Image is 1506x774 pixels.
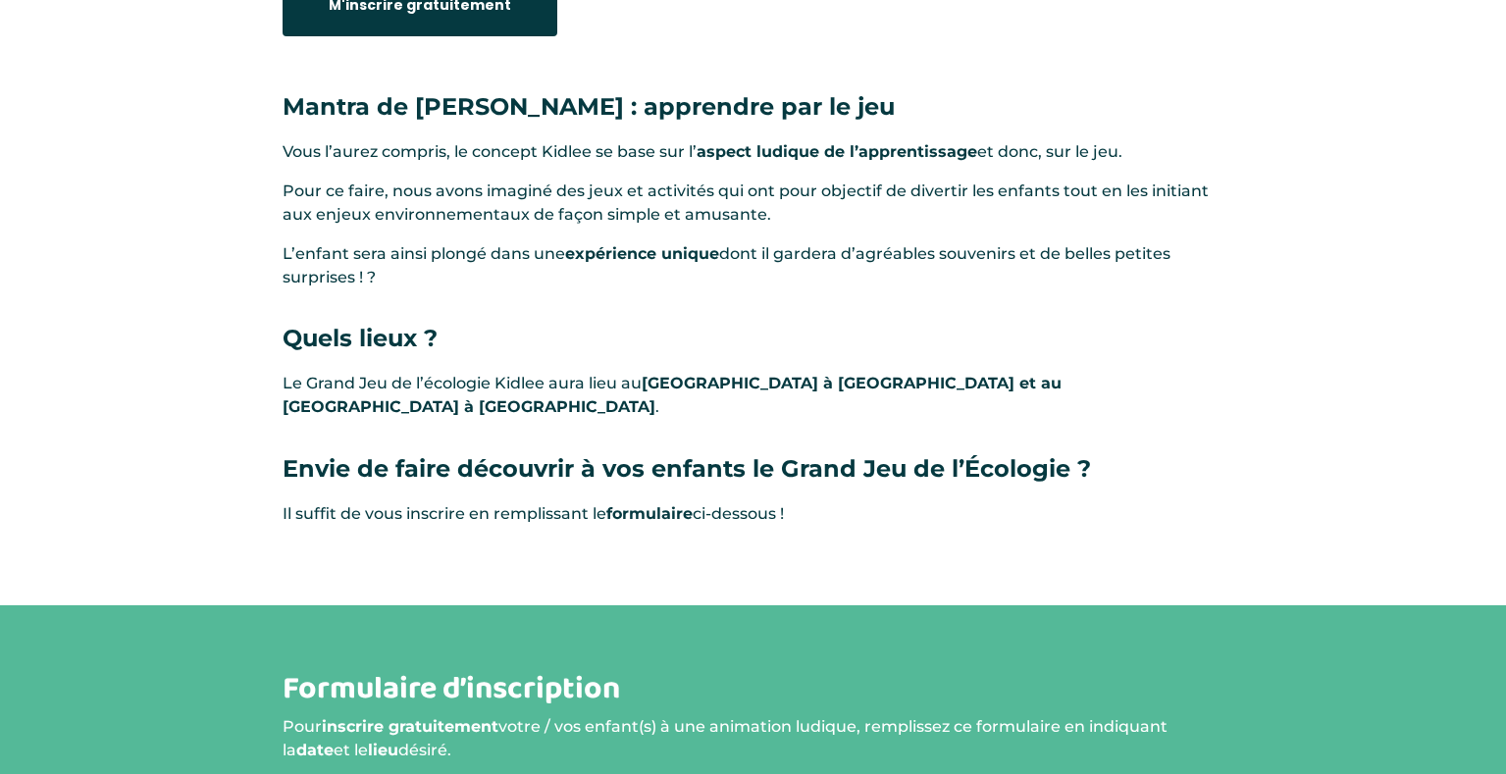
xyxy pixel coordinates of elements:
[283,372,1224,419] p: Le Grand Jeu de l’écologie Kidlee aura lieu au .
[283,242,1224,289] p: L’enfant sera ainsi plongé dans une dont il gardera d’agréables souvenirs et de belles petites su...
[283,502,1224,526] p: Il suffit de vous inscrire en remplissant le ci-dessous !
[697,142,977,161] strong: aspect ludique de l’apprentissage
[283,445,1224,502] h3: Envie de faire découvrir à vos enfants le Grand Jeu de l’Écologie ?
[283,374,1062,416] strong: [GEOGRAPHIC_DATA] à [GEOGRAPHIC_DATA] et au [GEOGRAPHIC_DATA] à [GEOGRAPHIC_DATA]
[606,504,693,523] strong: formulaire
[368,741,398,759] strong: lieu
[283,180,1224,242] p: Pour ce faire, nous avons imaginé des jeux et activités qui ont pour objectif de divertir les enf...
[322,717,498,736] strong: inscrire gratuitement
[283,315,1224,372] h3: Quels lieux ?
[283,140,1224,180] p: Vous l’aurez compris, le concept Kidlee se base sur l’ et donc, sur le jeu.
[283,715,1224,762] p: Pour votre / vos enfant(s) à une animation ludique, remplissez ce formulaire en indiquant la et l...
[283,83,1224,140] h3: Mantra de [PERSON_NAME] : apprendre par le jeu
[565,244,719,263] strong: expérience unique
[296,741,334,759] strong: date
[283,674,1224,715] h2: Formulaire d’inscription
